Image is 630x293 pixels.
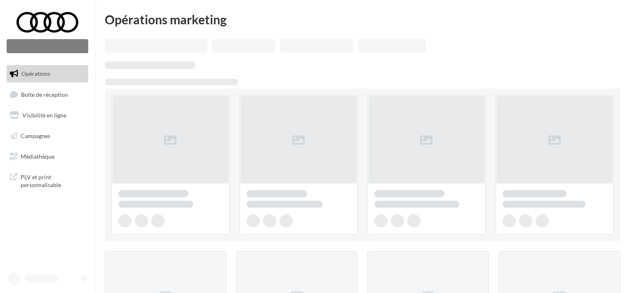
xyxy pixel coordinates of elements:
div: Opérations marketing [105,13,620,26]
a: Campagnes [5,127,90,145]
span: Médiathèque [21,152,54,159]
div: Nouvelle campagne [7,39,88,53]
span: Boîte de réception [21,91,68,98]
a: PLV et print personnalisable [5,168,90,192]
span: PLV et print personnalisable [21,171,85,189]
span: Opérations [21,70,50,77]
a: Boîte de réception [5,86,90,103]
a: Visibilité en ligne [5,107,90,124]
span: Campagnes [21,132,50,139]
span: Visibilité en ligne [22,112,66,119]
a: Médiathèque [5,148,90,165]
a: Opérations [5,65,90,82]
